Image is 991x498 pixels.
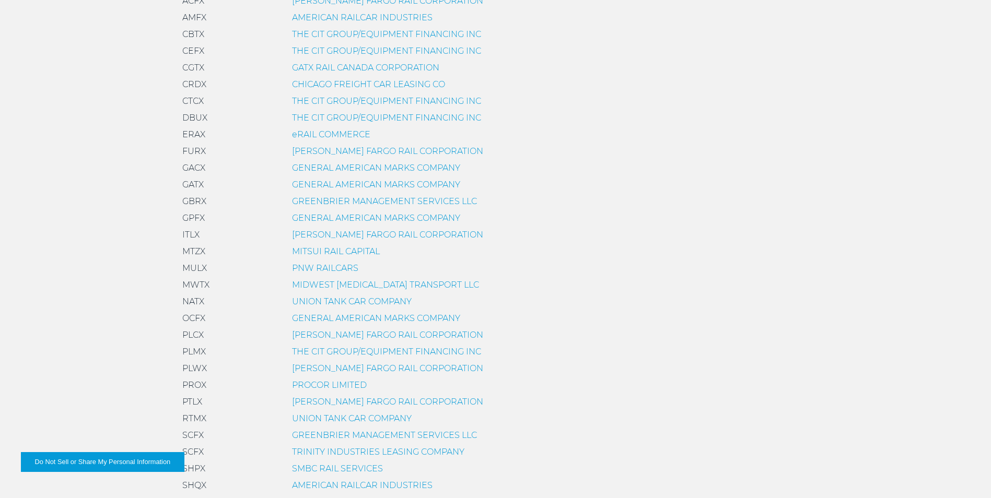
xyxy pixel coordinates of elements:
span: AMFX [182,13,206,22]
a: GREENBRIER MANAGEMENT SERVICES LLC [292,196,477,206]
a: THE CIT GROUP/EQUIPMENT FINANCING INC [292,347,481,357]
a: CHICAGO FREIGHT CAR LEASING CO [292,79,445,89]
a: [PERSON_NAME] FARGO RAIL CORPORATION [292,146,483,156]
a: UNION TANK CAR COMPANY [292,297,412,306]
span: CBTX [182,29,204,39]
span: ERAX [182,129,205,139]
span: GATX [182,180,204,189]
a: THE CIT GROUP/EQUIPMENT FINANCING INC [292,46,481,56]
span: MTZX [182,246,205,256]
span: GPFX [182,213,205,223]
span: CGTX [182,63,204,73]
a: TRINITY INDUSTRIES LEASING COMPANY [292,447,464,457]
span: NATX [182,297,204,306]
span: FURX [182,146,206,156]
a: UNION TANK CAR COMPANY [292,413,412,423]
span: DBUX [182,113,207,123]
a: GENERAL AMERICAN MARKS COMPANY [292,163,460,173]
a: PROCOR LIMITED [292,380,367,390]
a: THE CIT GROUP/EQUIPMENT FINANCING INC [292,113,481,123]
a: [PERSON_NAME] FARGO RAIL CORPORATION [292,230,483,240]
span: SCFX [182,447,204,457]
a: eRAIL COMMERCE [292,129,370,139]
span: PLMX [182,347,206,357]
a: THE CIT GROUP/EQUIPMENT FINANCING INC [292,29,481,39]
span: SHPX [182,464,205,473]
a: MITSUI RAIL CAPITAL [292,246,380,256]
span: PLWX [182,363,207,373]
span: GBRX [182,196,206,206]
a: AMERICAN RAILCAR INDUSTRIES [292,480,433,490]
a: MIDWEST [MEDICAL_DATA] TRANSPORT LLC [292,280,479,290]
span: OCFX [182,313,205,323]
button: Do Not Sell or Share My Personal Information [21,452,184,472]
span: MWTX [182,280,209,290]
span: ITLX [182,230,200,240]
span: GACX [182,163,205,173]
a: [PERSON_NAME] FARGO RAIL CORPORATION [292,363,483,373]
a: GENERAL AMERICAN MARKS COMPANY [292,213,460,223]
span: CRDX [182,79,206,89]
a: [PERSON_NAME] FARGO RAIL CORPORATION [292,330,483,340]
a: SMBC RAIL SERVICES [292,464,383,473]
span: MULX [182,263,207,273]
span: PLCX [182,330,204,340]
span: CTCX [182,96,204,106]
span: CEFX [182,46,204,56]
a: GENERAL AMERICAN MARKS COMPANY [292,313,460,323]
a: AMERICAN RAILCAR INDUSTRIES [292,13,433,22]
a: GREENBRIER MANAGEMENT SERVICES LLC [292,430,477,440]
span: SHQX [182,480,206,490]
a: [PERSON_NAME] FARGO RAIL CORPORATION [292,397,483,407]
a: GENERAL AMERICAN MARKS COMPANY [292,180,460,189]
a: PNW RAILCARS [292,263,358,273]
span: PTLX [182,397,202,407]
a: THE CIT GROUP/EQUIPMENT FINANCING INC [292,96,481,106]
span: PROX [182,380,206,390]
span: SCFX [182,430,204,440]
a: GATX RAIL CANADA CORPORATION [292,63,439,73]
span: RTMX [182,413,206,423]
iframe: Chat Widget [939,448,991,498]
